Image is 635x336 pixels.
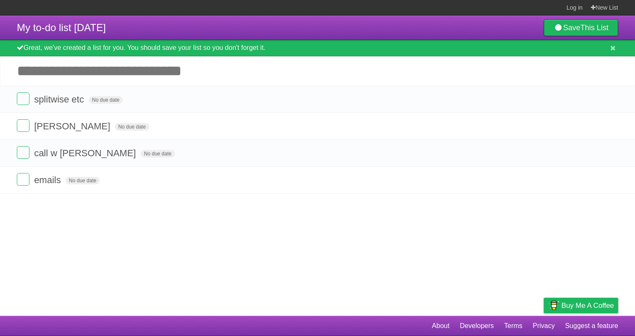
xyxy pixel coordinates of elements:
[548,298,559,312] img: Buy me a coffee
[460,318,494,334] a: Developers
[17,119,29,132] label: Done
[17,173,29,186] label: Done
[17,146,29,159] label: Done
[34,121,112,131] span: [PERSON_NAME]
[140,150,175,157] span: No due date
[561,298,614,313] span: Buy me a coffee
[580,24,609,32] b: This List
[544,298,618,313] a: Buy me a coffee
[34,175,63,185] span: emails
[34,94,86,105] span: splitwise etc
[115,123,149,131] span: No due date
[504,318,523,334] a: Terms
[17,92,29,105] label: Done
[544,19,618,36] a: SaveThis List
[34,148,138,158] span: call w [PERSON_NAME]
[17,22,106,33] span: My to-do list [DATE]
[432,318,450,334] a: About
[89,96,123,104] span: No due date
[565,318,618,334] a: Suggest a feature
[66,177,100,184] span: No due date
[533,318,555,334] a: Privacy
